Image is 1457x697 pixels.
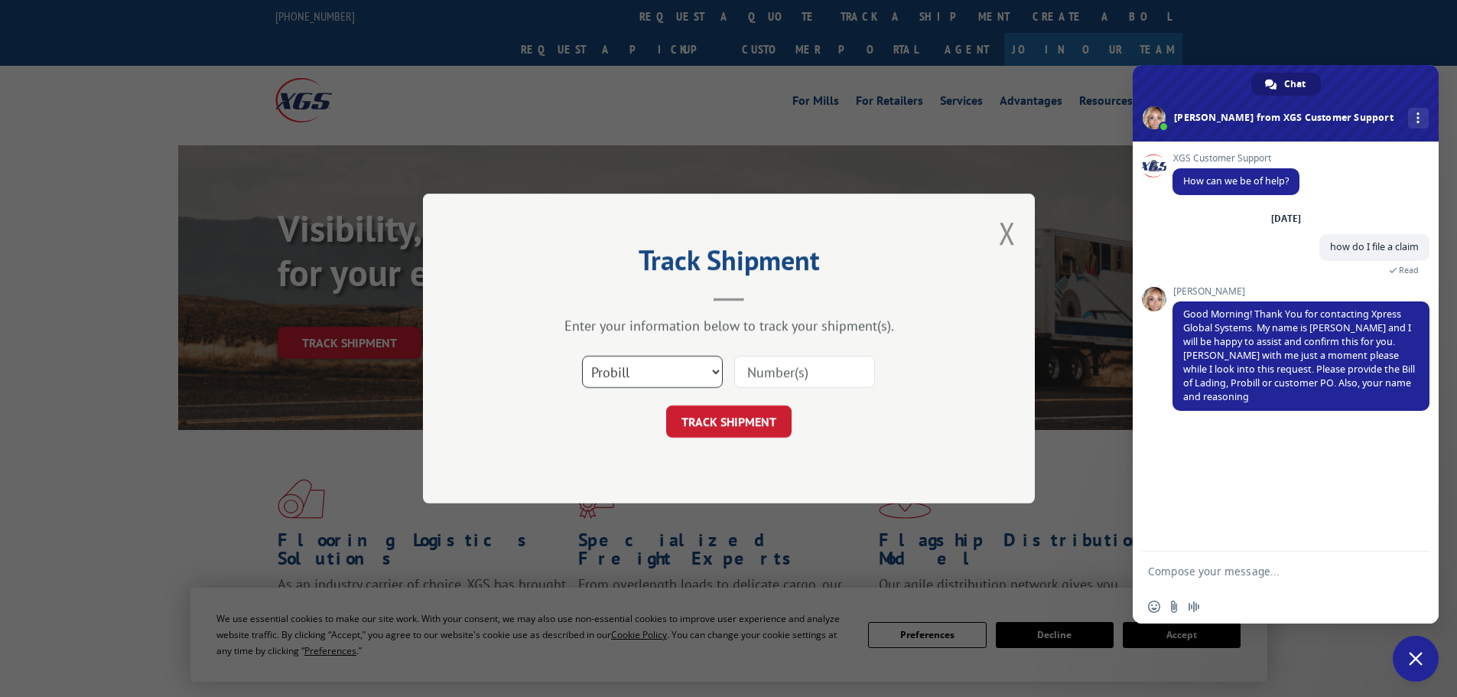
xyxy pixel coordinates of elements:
span: How can we be of help? [1183,174,1289,187]
button: TRACK SHIPMENT [666,405,792,438]
span: [PERSON_NAME] [1172,286,1429,297]
span: Read [1399,265,1419,275]
div: Chat [1251,73,1321,96]
input: Number(s) [734,356,875,388]
h2: Track Shipment [499,249,958,278]
div: Enter your information below to track your shipment(s). [499,317,958,334]
textarea: Compose your message... [1148,565,1390,578]
div: Close chat [1393,636,1439,682]
span: Send a file [1168,601,1180,613]
div: [DATE] [1271,214,1301,223]
span: Chat [1284,73,1306,96]
div: More channels [1408,108,1429,129]
span: XGS Customer Support [1172,153,1299,164]
button: Close modal [999,213,1016,253]
span: Audio message [1188,601,1200,613]
span: Good Morning! Thank You for contacting Xpress Global Systems. My name is [PERSON_NAME] and I will... [1183,308,1415,403]
span: how do I file a claim [1330,240,1419,253]
span: Insert an emoji [1148,601,1160,613]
